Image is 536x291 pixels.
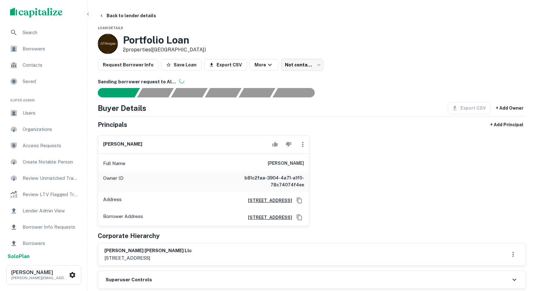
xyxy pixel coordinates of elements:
[137,88,174,97] div: Your request is received and processing...
[23,45,79,53] span: Borrowers
[98,120,127,129] h5: Principals
[103,174,123,188] p: Owner ID
[5,171,82,186] a: Review Unmatched Transactions
[281,59,323,71] div: Not contacted
[171,88,208,97] div: Documents found, AI parsing details...
[23,29,79,36] span: Search
[5,236,82,251] a: Borrowers
[295,196,304,205] button: Copy Address
[243,214,292,221] a: [STREET_ADDRESS]
[11,270,68,275] h6: [PERSON_NAME]
[488,119,526,130] button: + Add Principal
[295,213,304,222] button: Copy Address
[205,88,241,97] div: Principals found, AI now looking for contact information...
[505,241,536,271] iframe: Chat Widget
[10,8,63,18] img: capitalize-logo.png
[239,88,275,97] div: Principals found, still searching for contact information. This may take time...
[5,122,82,137] a: Organizations
[97,10,159,21] button: Back to lender details
[5,187,82,202] a: Review LTV Flagged Transactions
[98,78,526,86] h6: Sending borrower request to AI...
[283,138,294,151] button: Reject
[104,247,192,254] h6: [PERSON_NAME] [PERSON_NAME] llc
[23,240,79,247] span: Borrowers
[5,41,82,56] a: Borrowers
[98,59,159,70] button: Request Borrower Info
[23,207,79,215] span: Lender Admin View
[5,220,82,235] a: Borrower Info Requests
[23,109,79,117] span: Users
[23,174,79,182] span: Review Unmatched Transactions
[5,58,82,73] a: Contacts
[5,138,82,153] a: Access Requests
[5,74,82,89] a: Saved
[103,141,142,148] h6: [PERSON_NAME]
[103,213,143,222] p: Borrower Address
[5,25,82,40] a: Search
[6,265,81,285] button: [PERSON_NAME][PERSON_NAME][EMAIL_ADDRESS][PERSON_NAME][DOMAIN_NAME]
[103,196,122,205] p: Address
[8,253,29,260] a: SoloPlan
[123,46,206,54] p: 2 properties ([GEOGRAPHIC_DATA])
[98,102,146,114] h4: Buyer Details
[90,88,137,97] div: Sending borrower request to AI...
[98,26,123,30] span: Loan Details
[5,154,82,169] a: Create Notable Person
[243,197,292,204] a: [STREET_ADDRESS]
[204,59,247,70] button: Export CSV
[23,223,79,231] span: Borrower Info Requests
[229,174,304,188] h6: b81c2faa-3904-4a71-a1f0-78c74074f4ee
[23,142,79,149] span: Access Requests
[11,275,68,281] p: [PERSON_NAME][EMAIL_ADDRESS][PERSON_NAME][DOMAIN_NAME]
[273,88,322,97] div: AI fulfillment process complete.
[5,106,82,121] a: Users
[103,160,125,167] p: Full Name
[8,253,29,259] strong: Solo Plan
[23,191,79,198] span: Review LTV Flagged Transactions
[268,160,304,167] h6: [PERSON_NAME]
[106,276,152,283] h6: Superuser Controls
[23,78,79,85] span: Saved
[23,126,79,133] span: Organizations
[123,34,206,46] h3: Portfolio Loan
[250,59,279,70] button: More
[270,138,281,151] button: Accept
[5,90,82,106] li: Super Admin
[98,231,160,241] h5: Corporate Hierarchy
[23,158,79,166] span: Create Notable Person
[23,61,79,69] span: Contacts
[104,254,192,262] p: [STREET_ADDRESS]
[493,102,526,114] button: + Add Owner
[161,59,202,70] button: Save Loan
[5,203,82,218] a: Lender Admin View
